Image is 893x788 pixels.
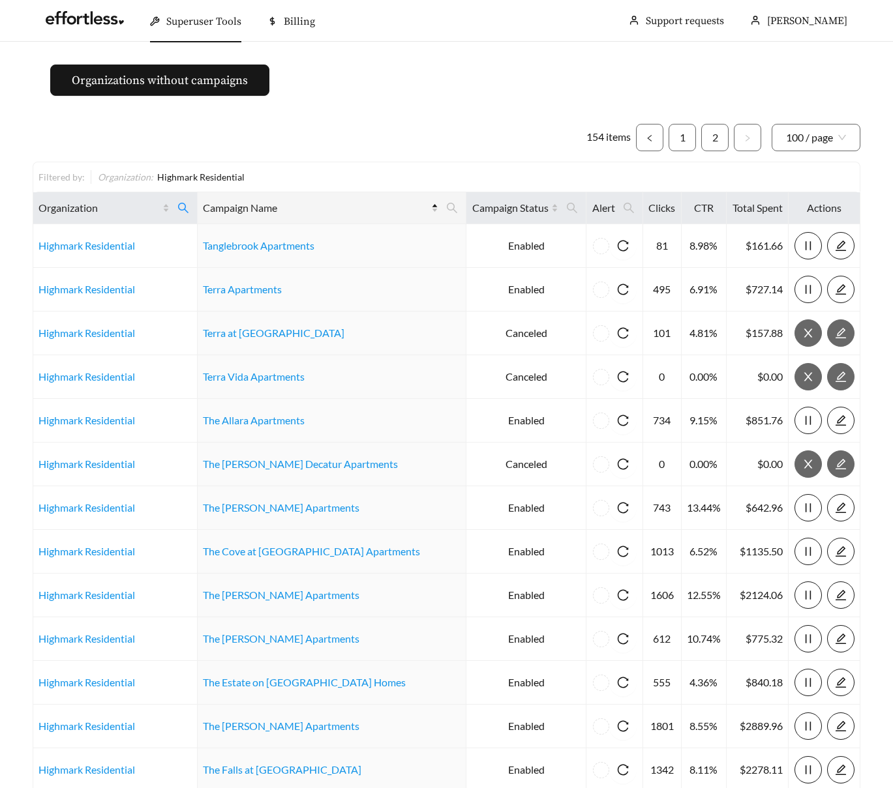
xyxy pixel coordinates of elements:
[203,414,305,426] a: The Allara Apartments
[772,124,860,151] div: Page Size
[38,589,135,601] a: Highmark Residential
[827,712,855,740] button: edit
[727,312,789,355] td: $157.88
[795,538,822,565] button: pause
[795,669,822,696] button: pause
[38,763,135,776] a: Highmark Residential
[592,200,615,216] span: Alert
[744,134,751,142] span: right
[827,494,855,521] button: edit
[203,370,305,383] a: Terra Vida Apartments
[618,197,640,218] span: search
[727,268,789,312] td: $727.14
[466,443,587,486] td: Canceled
[827,458,855,470] a: edit
[727,530,789,574] td: $1135.50
[609,415,637,426] span: reload
[795,712,822,740] button: pause
[203,545,420,557] a: The Cove at [GEOGRAPHIC_DATA] Apartments
[669,124,695,151] a: 1
[203,458,398,470] a: The [PERSON_NAME] Decatur Apartments
[466,661,587,705] td: Enabled
[643,574,682,617] td: 1606
[827,669,855,696] button: edit
[72,72,248,89] span: Organizations without campaigns
[609,633,637,645] span: reload
[609,720,637,732] span: reload
[827,232,855,259] button: edit
[38,283,135,295] a: Highmark Residential
[682,355,727,399] td: 0.00%
[609,458,637,470] span: reload
[38,545,135,557] a: Highmark Residential
[828,502,854,514] span: edit
[827,625,855,652] button: edit
[727,355,789,399] td: $0.00
[828,284,854,295] span: edit
[795,502,821,514] span: pause
[727,443,789,486] td: $0.00
[682,530,727,574] td: 6.52%
[609,712,637,740] button: reload
[828,633,854,645] span: edit
[561,197,583,218] span: search
[38,370,135,383] a: Highmark Residential
[795,581,822,609] button: pause
[636,124,663,151] li: Previous Page
[795,232,822,259] button: pause
[609,581,637,609] button: reload
[98,171,153,182] span: Organization :
[795,677,821,688] span: pause
[609,677,637,688] span: reload
[727,661,789,705] td: $840.18
[38,200,160,216] span: Organization
[609,240,637,252] span: reload
[172,197,194,218] span: search
[795,240,821,252] span: pause
[643,530,682,574] td: 1013
[795,407,822,434] button: pause
[727,399,789,443] td: $851.76
[682,268,727,312] td: 6.91%
[682,399,727,443] td: 9.15%
[646,14,724,27] a: Support requests
[157,171,245,182] span: Highmark Residential
[609,764,637,776] span: reload
[643,486,682,530] td: 743
[466,224,587,268] td: Enabled
[472,200,549,216] span: Campaign Status
[446,202,458,214] span: search
[795,720,821,732] span: pause
[682,192,727,224] th: CTR
[203,501,359,514] a: The [PERSON_NAME] Apartments
[827,501,855,514] a: edit
[795,276,822,303] button: pause
[727,224,789,268] td: $161.66
[466,617,587,661] td: Enabled
[795,756,822,783] button: pause
[636,124,663,151] button: left
[623,202,635,214] span: search
[682,617,727,661] td: 10.74%
[38,239,135,252] a: Highmark Residential
[466,530,587,574] td: Enabled
[203,763,361,776] a: The Falls at [GEOGRAPHIC_DATA]
[827,370,855,383] a: edit
[827,545,855,557] a: edit
[177,202,189,214] span: search
[827,363,855,390] button: edit
[609,276,637,303] button: reload
[466,705,587,748] td: Enabled
[203,589,359,601] a: The [PERSON_NAME] Apartments
[166,15,241,28] span: Superuser Tools
[466,355,587,399] td: Canceled
[38,720,135,732] a: Highmark Residential
[827,319,855,347] button: edit
[609,625,637,652] button: reload
[38,632,135,645] a: Highmark Residential
[827,239,855,252] a: edit
[643,268,682,312] td: 495
[609,319,637,347] button: reload
[643,705,682,748] td: 1801
[734,124,761,151] li: Next Page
